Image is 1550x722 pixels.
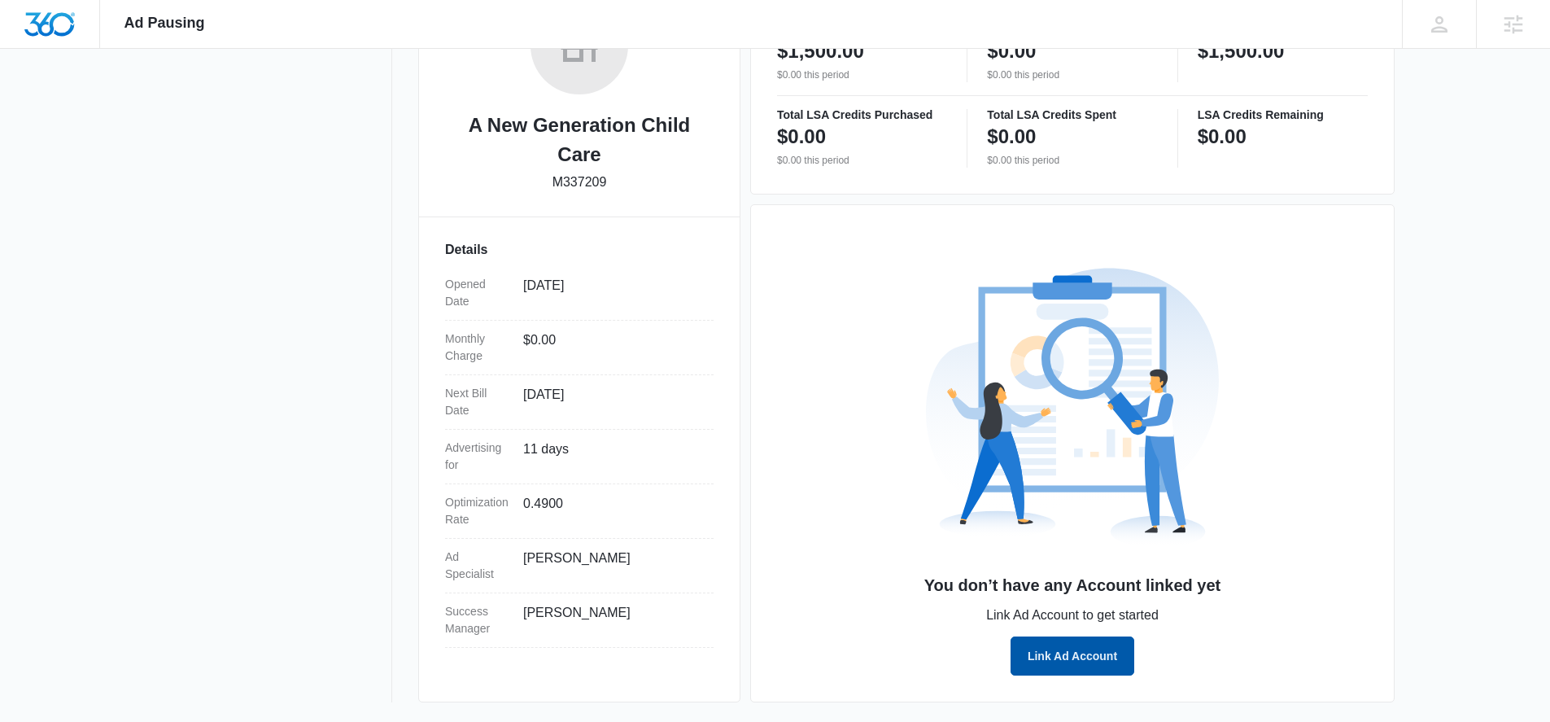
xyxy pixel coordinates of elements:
div: Next Bill Date[DATE] [445,375,714,430]
p: $1,500.00 [777,38,864,64]
dd: $0.00 [523,330,701,365]
p: M337209 [552,173,607,192]
dd: [PERSON_NAME] [523,603,701,637]
p: $1,500.00 [1198,38,1285,64]
p: $0.00 this period [777,68,947,82]
p: $0.00 [777,124,826,150]
p: Total LSA Credits Spent [987,109,1157,120]
p: $0.00 [987,124,1036,150]
dd: 0.4900 [523,494,701,528]
div: Advertising for11 days [445,430,714,484]
dd: [PERSON_NAME] [523,549,701,583]
button: Link Ad Account [1011,637,1134,676]
dt: Opened Date [445,276,510,310]
dd: [DATE] [523,276,701,310]
dd: [DATE] [523,385,701,419]
dt: Success Manager [445,603,510,637]
div: Success Manager[PERSON_NAME] [445,593,714,648]
p: Link Ad Account to get started [777,606,1368,625]
h2: A New Generation Child Care [445,111,714,169]
p: $0.00 [1198,124,1247,150]
dt: Optimization Rate [445,494,510,528]
div: Optimization Rate0.4900 [445,484,714,539]
dt: Advertising for [445,440,510,474]
p: LSA Credits Remaining [1198,109,1368,120]
p: $0.00 this period [987,153,1157,168]
div: Ad Specialist[PERSON_NAME] [445,539,714,593]
h3: Details [445,240,714,260]
div: Opened Date[DATE] [445,266,714,321]
p: $0.00 this period [777,153,947,168]
p: $0.00 [987,38,1036,64]
h3: You don’t have any Account linked yet [777,573,1368,597]
p: $0.00 this period [987,68,1157,82]
img: No Data [926,260,1219,554]
div: Monthly Charge$0.00 [445,321,714,375]
span: Ad Pausing [124,15,205,32]
dt: Next Bill Date [445,385,510,419]
dd: 11 days [523,440,701,474]
dt: Ad Specialist [445,549,510,583]
p: Total LSA Credits Purchased [777,109,947,120]
dt: Monthly Charge [445,330,510,365]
